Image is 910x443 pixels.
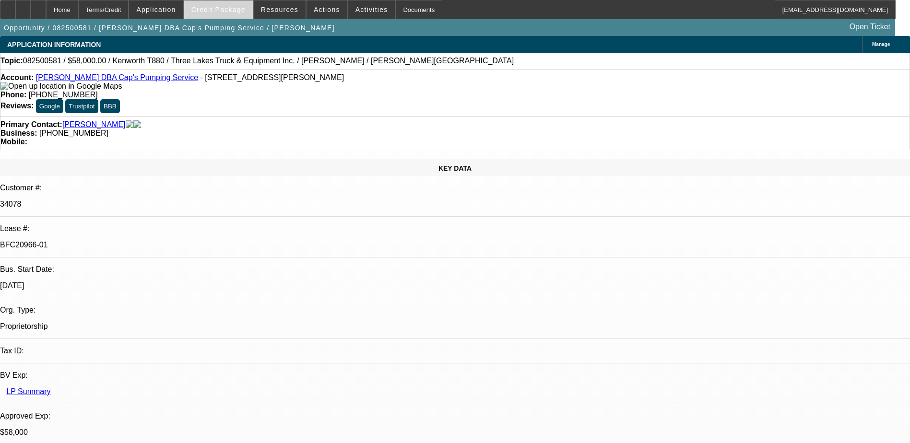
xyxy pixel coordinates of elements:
[0,57,23,65] strong: Topic:
[0,120,62,129] strong: Primary Contact:
[0,138,27,146] strong: Mobile:
[29,91,98,99] span: [PHONE_NUMBER]
[348,0,395,19] button: Activities
[62,120,126,129] a: [PERSON_NAME]
[191,6,246,13] span: Credit Package
[23,57,514,65] span: 082500581 / $58,000.00 / Kenworth T880 / Three Lakes Truck & Equipment Inc. / [PERSON_NAME] / [PE...
[201,73,344,82] span: - [STREET_ADDRESS][PERSON_NAME]
[184,0,253,19] button: Credit Package
[126,120,133,129] img: facebook-icon.png
[846,19,894,35] a: Open Ticket
[7,41,101,48] span: APPLICATION INFORMATION
[0,82,122,90] a: View Google Maps
[100,99,120,113] button: BBB
[0,129,37,137] strong: Business:
[129,0,183,19] button: Application
[36,73,198,82] a: [PERSON_NAME] DBA Cap's Pumping Service
[136,6,176,13] span: Application
[133,120,141,129] img: linkedin-icon.png
[0,102,34,110] strong: Reviews:
[39,129,108,137] span: [PHONE_NUMBER]
[65,99,98,113] button: Trustpilot
[4,24,335,32] span: Opportunity / 082500581 / [PERSON_NAME] DBA Cap's Pumping Service / [PERSON_NAME]
[355,6,388,13] span: Activities
[872,42,890,47] span: Manage
[6,387,50,396] a: LP Summary
[36,99,63,113] button: Google
[0,82,122,91] img: Open up location in Google Maps
[254,0,306,19] button: Resources
[261,6,298,13] span: Resources
[307,0,347,19] button: Actions
[438,164,472,172] span: KEY DATA
[0,91,26,99] strong: Phone:
[314,6,340,13] span: Actions
[0,73,34,82] strong: Account:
